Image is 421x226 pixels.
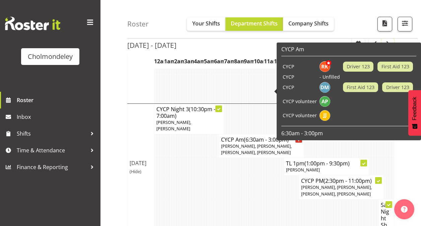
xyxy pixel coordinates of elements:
th: 2am [174,54,184,69]
button: Filter Shifts [398,17,412,31]
span: First Aid 123 [347,84,374,91]
th: 4am [194,54,204,69]
span: Department Shifts [231,20,278,27]
span: Inbox [17,112,97,122]
button: Department Shifts [225,17,283,31]
th: 1am [164,54,174,69]
h4: TL 1pm [286,160,366,167]
h4: CYCP PM [301,177,381,184]
h4: CYCP Am [221,136,301,143]
span: First Aid 123 [381,63,409,70]
img: Rosterit website logo [5,17,60,30]
span: Time & Attendance [17,145,87,155]
h6: CYCP Am [281,46,416,53]
h2: [DATE] - [DATE] [127,41,177,50]
th: 7am [224,54,234,69]
button: Your Shifts [187,17,225,31]
th: 5am [204,54,214,69]
span: Driver 123 [347,63,370,70]
img: help-xxl-2.png [401,206,408,213]
th: 3am [184,54,194,69]
td: CYCP [281,80,318,94]
div: Cholmondeley [28,52,73,62]
img: dion-mccormick3685.jpg [320,82,330,93]
th: 8am [234,54,244,69]
th: 10am [254,54,264,69]
span: Company Shifts [288,20,329,27]
span: Driver 123 [386,84,409,91]
img: amelie-paroll11627.jpg [320,96,330,107]
span: (Hide) [130,168,141,174]
button: Download a PDF of the roster according to the set date range. [377,17,392,31]
span: [PERSON_NAME], [PERSON_NAME] [156,119,191,132]
th: 9am [244,54,254,69]
span: Your Shifts [192,20,220,27]
button: Select a specific date within the roster. [352,39,365,52]
td: CYCP volunteer [281,94,318,108]
span: - Unfilled [320,74,340,80]
th: 12am [154,54,164,69]
td: CYCP [281,74,318,80]
span: (2:30pm - 11:00pm) [324,177,372,184]
span: (10:30pm - 7:00am) [156,105,215,120]
button: Company Shifts [283,17,334,31]
th: 6am [214,54,224,69]
span: (6:30am - 3:00pm) [244,136,289,143]
td: CYCP [281,60,318,74]
h4: CYCP Night 3 [156,106,222,119]
span: Roster [17,95,97,105]
p: 6:30am - 3:00pm [281,130,416,137]
span: Shifts [17,129,87,139]
th: 12pm [274,54,284,69]
img: ruby-kerr10353.jpg [320,61,330,72]
td: CYCP volunteer [281,108,318,123]
h4: Roster [127,20,149,28]
button: Feedback - Show survey [408,90,421,136]
th: 11am [264,54,274,69]
span: [PERSON_NAME] [286,167,320,173]
span: (1:00pm - 9:30pm) [304,160,350,167]
span: Feedback [412,97,418,120]
span: [PERSON_NAME], [PERSON_NAME], [PERSON_NAME], [PERSON_NAME] [301,184,372,197]
span: [PERSON_NAME], [PERSON_NAME], [PERSON_NAME], [PERSON_NAME] [221,143,292,155]
span: Finance & Reporting [17,162,87,172]
img: jan-jonatan-jachowitz11625.jpg [320,110,330,121]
